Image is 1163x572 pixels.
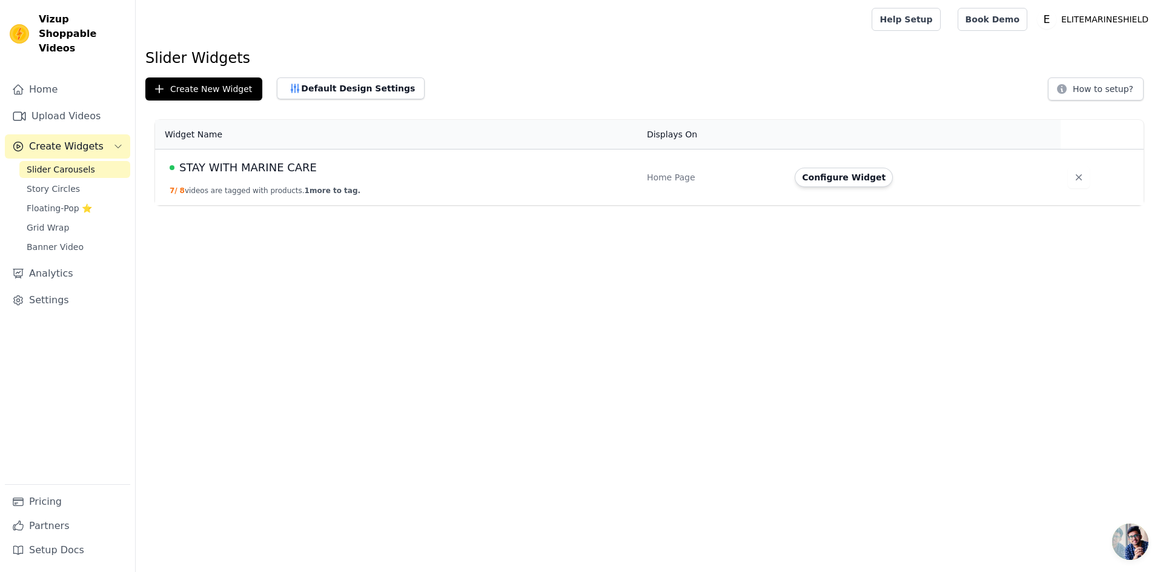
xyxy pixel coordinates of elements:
button: Configure Widget [795,168,893,187]
a: Help Setup [872,8,940,31]
a: Settings [5,288,130,312]
span: Floating-Pop ⭐ [27,202,92,214]
a: Banner Video [19,238,130,255]
button: E ELITEMARINESHIELD [1037,8,1153,30]
button: Default Design Settings [277,77,425,99]
span: 8 [180,186,185,195]
div: Home Page [647,171,780,183]
a: Story Circles [19,180,130,197]
span: Vizup Shoppable Videos [39,12,125,56]
button: 7/ 8videos are tagged with products.1more to tag. [170,186,360,196]
a: Analytics [5,261,130,286]
span: Grid Wrap [27,222,69,234]
a: Slider Carousels [19,161,130,178]
a: Pricing [5,490,130,514]
a: Partners [5,514,130,538]
p: ELITEMARINESHIELD [1056,8,1153,30]
span: Live Published [170,165,174,170]
a: Upload Videos [5,104,130,128]
span: Slider Carousels [27,163,95,176]
span: STAY WITH MARINE CARE [179,159,317,176]
a: Floating-Pop ⭐ [19,200,130,217]
div: Open chat [1112,524,1148,560]
button: How to setup? [1048,77,1144,100]
span: 7 / [170,186,177,195]
button: Delete widget [1068,166,1090,188]
img: Vizup [10,24,29,44]
th: Displays On [640,120,787,150]
span: 1 more to tag. [305,186,360,195]
a: Setup Docs [5,538,130,562]
span: Create Widgets [29,139,104,154]
text: E [1044,13,1050,25]
a: Book Demo [958,8,1027,31]
h1: Slider Widgets [145,48,1153,68]
button: Create New Widget [145,77,262,100]
span: Banner Video [27,241,84,253]
a: Grid Wrap [19,219,130,236]
a: How to setup? [1048,86,1144,97]
th: Widget Name [155,120,640,150]
span: Story Circles [27,183,80,195]
a: Home [5,77,130,102]
button: Create Widgets [5,134,130,159]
